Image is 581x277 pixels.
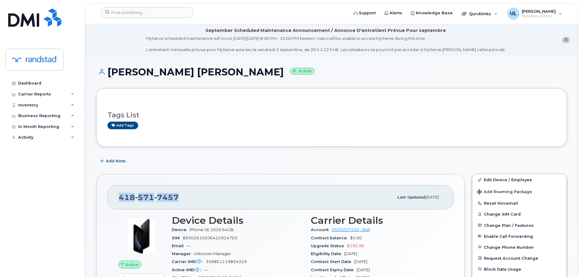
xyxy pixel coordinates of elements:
span: Upgrade Status [311,244,347,248]
span: 89302610206422924703 [183,236,237,240]
span: Last updated [397,195,425,199]
button: close notification [562,37,570,43]
span: $195.96 [347,244,364,248]
span: Contract Start Date [311,259,354,264]
a: 0529227220 - Bell [332,227,370,232]
span: [DATE] [344,251,357,256]
h3: Carrier Details [311,215,443,226]
span: 7457 [154,193,179,202]
span: Account [311,227,332,232]
span: iPhone SE 2020 64GB [189,227,234,232]
button: Block Data Usage [472,264,566,275]
span: Unknown Manager [194,251,231,256]
span: [DATE] [425,195,439,199]
span: $0.00 [350,236,362,240]
span: Email [172,244,187,248]
span: 356851119834329 [206,259,247,264]
span: Enable Call Forwarding [484,234,533,238]
span: [DATE] [357,268,370,272]
img: image20231002-3703462-2fle3a.jpeg [123,218,160,254]
span: Change Plan / Features [484,223,534,227]
a: Edit Device / Employee [472,174,566,185]
span: Active IMEI [172,268,204,272]
h1: [PERSON_NAME] [PERSON_NAME] [96,67,567,77]
span: 571 [135,193,154,202]
span: — [187,244,191,248]
span: Active [125,262,138,268]
a: Add tags [107,122,138,129]
span: Device [172,227,189,232]
span: [DATE] [354,259,367,264]
h3: Device Details [172,215,304,226]
button: Change Phone Number [472,242,566,253]
span: SIM [172,236,183,240]
button: Reset Voicemail [472,198,566,209]
button: Change Plan / Features [472,220,566,231]
button: Enable Call Forwarding [472,231,566,242]
span: Contract Expiry Date [311,268,357,272]
button: Request Account Change [472,253,566,264]
small: Active [290,68,314,75]
button: Add Note [96,156,131,167]
button: Change SIM Card [472,209,566,220]
h3: Tags List [107,111,556,119]
span: 418 [119,193,179,202]
div: September Scheduled Maintenance Announcement / Annonce D'entretient Prévue Pour septembre [206,27,446,34]
span: Contract balance [311,236,350,240]
span: — [204,268,208,272]
span: Carrier IMEI [172,259,206,264]
button: Add Roaming Package [472,185,566,198]
span: Eligibility Date [311,251,344,256]
div: MyServe scheduled maintenance will occur [DATE][DATE] 8:00 PM - 10:00 PM Eastern. Users will be u... [146,36,506,53]
span: Manager [172,251,194,256]
span: Add Note [106,158,126,164]
span: Add Roaming Package [477,189,532,195]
